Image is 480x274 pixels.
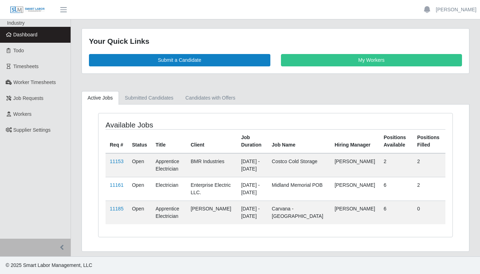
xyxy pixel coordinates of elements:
a: My Workers [281,54,462,66]
td: Apprentice Electrician [151,201,186,224]
a: 11185 [110,206,124,212]
td: 6 [379,201,413,224]
td: Open [128,177,151,201]
td: [PERSON_NAME] [330,177,379,201]
td: [DATE] - [DATE] [237,153,268,177]
span: © 2025 Smart Labor Management, LLC [6,262,92,268]
th: Hiring Manager [330,129,379,153]
a: Candidates with Offers [179,91,241,105]
div: Your Quick Links [89,36,462,47]
td: [DATE] - [DATE] [237,201,268,224]
th: Job Name [268,129,330,153]
td: BMR Industries [186,153,237,177]
td: Costco Cold Storage [268,153,330,177]
span: Job Requests [13,95,44,101]
h4: Available Jobs [106,120,241,129]
td: Open [128,153,151,177]
th: Title [151,129,186,153]
td: Electrician [151,177,186,201]
td: 2 [379,153,413,177]
td: 2 [413,153,445,177]
td: Open [128,201,151,224]
a: 11161 [110,182,124,188]
a: Submitted Candidates [119,91,180,105]
td: [PERSON_NAME] [186,201,237,224]
th: Positions Filled [413,129,445,153]
a: [PERSON_NAME] [436,6,476,13]
a: Submit a Candidate [89,54,270,66]
span: Industry [7,20,25,26]
th: Client [186,129,237,153]
td: Apprentice Electrician [151,153,186,177]
td: Carvana - [GEOGRAPHIC_DATA] [268,201,330,224]
span: Dashboard [13,32,38,37]
span: Supplier Settings [13,127,51,133]
td: 2 [413,177,445,201]
td: 0 [413,201,445,224]
td: Midland Memorial POB [268,177,330,201]
th: Status [128,129,151,153]
img: SLM Logo [10,6,45,14]
td: [PERSON_NAME] [330,153,379,177]
td: [DATE] - [DATE] [237,177,268,201]
th: Req # [106,129,128,153]
td: Enterprise Electric LLC. [186,177,237,201]
a: Active Jobs [82,91,119,105]
td: [PERSON_NAME] [330,201,379,224]
span: Worker Timesheets [13,79,56,85]
td: 6 [379,177,413,201]
span: Todo [13,48,24,53]
th: Job Duration [237,129,268,153]
span: Workers [13,111,32,117]
a: 11153 [110,159,124,164]
span: Timesheets [13,64,39,69]
th: Positions Available [379,129,413,153]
